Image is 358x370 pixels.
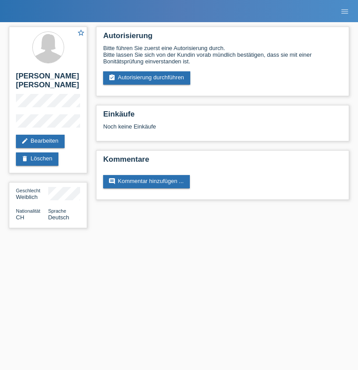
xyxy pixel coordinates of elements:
span: Deutsch [48,214,69,221]
span: Schweiz [16,214,24,221]
div: Noch keine Einkäufe [103,123,342,136]
span: Nationalität [16,208,40,214]
h2: [PERSON_NAME] [PERSON_NAME] [16,72,80,94]
div: Bitte führen Sie zuerst eine Autorisierung durch. Bitte lassen Sie sich von der Kundin vorab münd... [103,45,342,65]
h2: Einkäufe [103,110,342,123]
span: Sprache [48,208,66,214]
a: menu [336,8,354,14]
a: deleteLöschen [16,152,58,166]
a: editBearbeiten [16,135,65,148]
div: Weiblich [16,187,48,200]
h2: Kommentare [103,155,342,168]
i: menu [340,7,349,16]
i: assignment_turned_in [108,74,115,81]
i: comment [108,178,115,185]
h2: Autorisierung [103,31,342,45]
a: star_border [77,29,85,38]
a: assignment_turned_inAutorisierung durchführen [103,71,190,85]
i: star_border [77,29,85,37]
i: delete [21,155,28,162]
i: edit [21,137,28,144]
a: commentKommentar hinzufügen ... [103,175,190,188]
span: Geschlecht [16,188,40,193]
